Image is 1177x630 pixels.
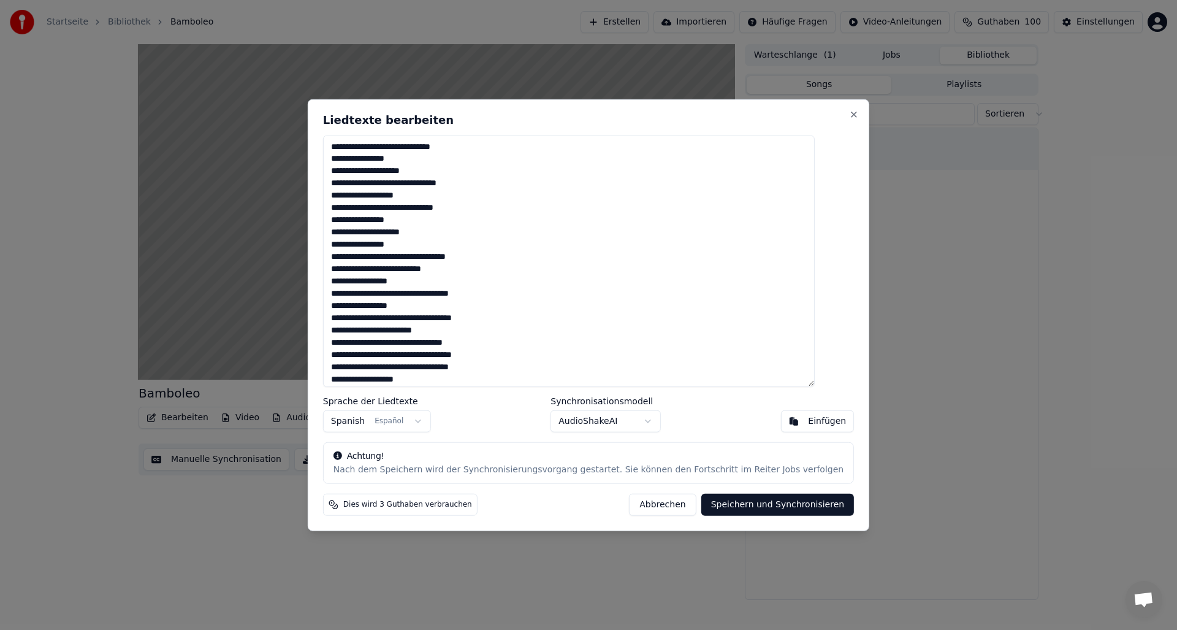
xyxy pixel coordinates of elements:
[343,500,472,510] span: Dies wird 3 Guthaben verbrauchen
[333,464,844,476] div: Nach dem Speichern wird der Synchronisierungsvorgang gestartet. Sie können den Fortschritt im Rei...
[701,494,855,516] button: Speichern und Synchronisieren
[550,397,661,405] label: Synchronisationsmodell
[333,450,844,463] div: Achtung!
[780,410,854,432] button: Einfügen
[323,114,854,125] h2: Liedtexte bearbeiten
[808,415,846,428] div: Einfügen
[323,397,431,405] label: Sprache der Liedtexte
[629,494,696,516] button: Abbrechen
